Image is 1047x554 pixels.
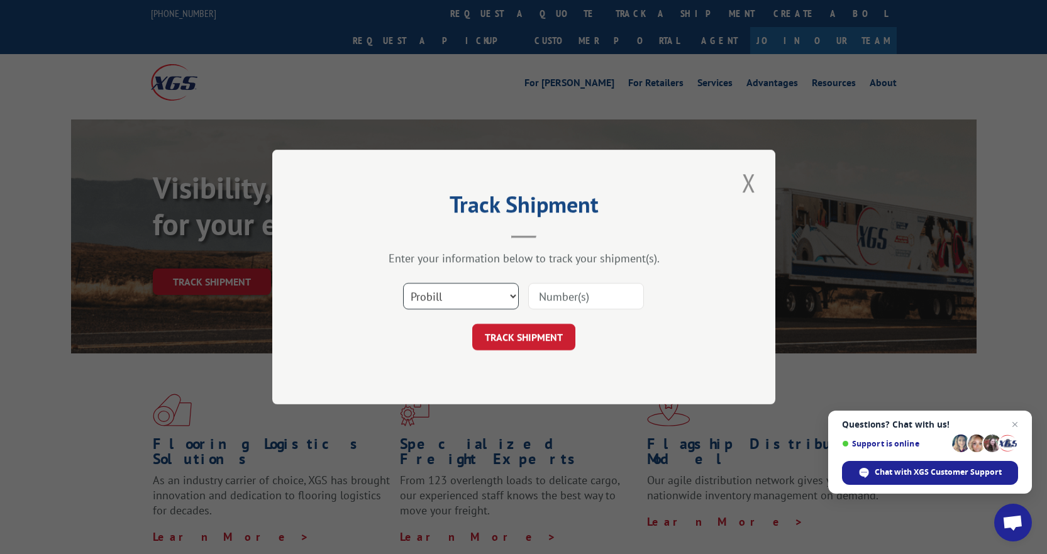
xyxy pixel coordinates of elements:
div: Enter your information below to track your shipment(s). [335,251,712,265]
span: Chat with XGS Customer Support [875,467,1002,478]
input: Number(s) [528,283,644,309]
span: Chat with XGS Customer Support [842,461,1018,485]
h2: Track Shipment [335,196,712,219]
a: Open chat [994,504,1032,541]
span: Questions? Chat with us! [842,419,1018,429]
button: TRACK SHIPMENT [472,324,575,350]
span: Support is online [842,439,948,448]
button: Close modal [738,165,760,200]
